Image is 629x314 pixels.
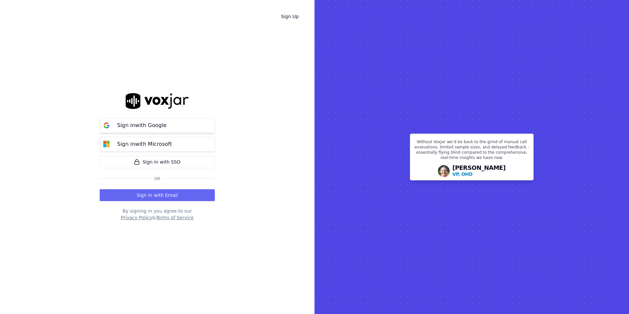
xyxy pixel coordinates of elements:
a: Sign Up [276,11,304,22]
img: microsoft Sign in button [100,138,113,151]
button: Privacy Policy [121,214,152,221]
img: Avatar [438,165,450,177]
button: Sign in with Email [100,189,215,201]
div: By signing in you agree to our & [100,208,215,221]
span: Or [152,176,163,181]
a: Sign in with SSO [100,156,215,168]
p: Sign in with Google [117,121,166,129]
button: Terms of Service [156,214,193,221]
button: Sign inwith Google [100,118,215,133]
img: google Sign in button [100,119,113,132]
p: VP, OHD [452,171,472,177]
button: Sign inwith Microsoft [100,137,215,152]
img: logo [126,93,189,109]
div: [PERSON_NAME] [452,165,506,177]
p: Without Voxjar we’d be back to the grind of manual call evaluations, limited sample sizes, and de... [414,139,529,163]
p: Sign in with Microsoft [117,140,172,148]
